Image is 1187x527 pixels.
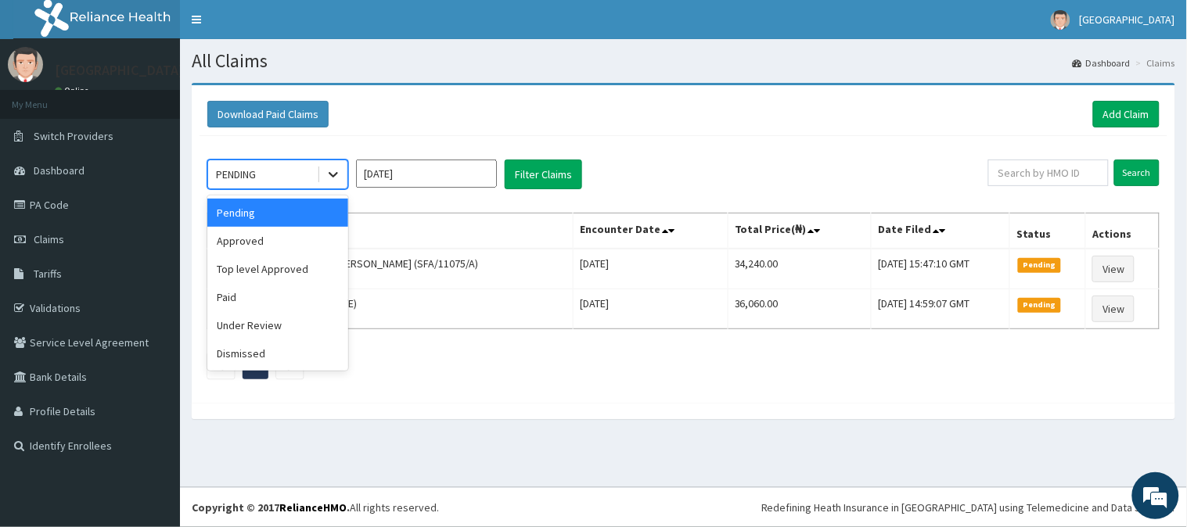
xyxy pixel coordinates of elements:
input: Search by HMO ID [988,160,1109,186]
div: Approved [207,227,348,255]
div: Chat with us now [81,88,263,108]
button: Download Paid Claims [207,101,329,127]
td: [DATE] [574,289,728,329]
div: Dismissed [207,339,348,367]
td: [PERSON_NAME] (ENP/10454/E) [208,289,574,329]
td: [DATE] [574,249,728,289]
span: Switch Providers [34,129,113,143]
textarea: Type your message and hit 'Enter' [8,357,298,411]
td: SUN5521 [PERSON_NAME] [PERSON_NAME] (SFA/11075/A) [208,249,574,289]
span: Claims [34,232,64,246]
a: Online [55,85,92,96]
a: RelianceHMO [279,500,347,514]
th: Actions [1086,213,1160,249]
th: Total Price(₦) [728,213,871,249]
div: Top level Approved [207,255,348,283]
th: Encounter Date [574,213,728,249]
td: 36,060.00 [728,289,871,329]
li: Claims [1132,56,1175,70]
span: [GEOGRAPHIC_DATA] [1080,13,1175,27]
span: Pending [1018,258,1061,272]
span: Tariffs [34,267,62,281]
a: Add Claim [1093,101,1160,127]
p: [GEOGRAPHIC_DATA] [55,63,184,77]
footer: All rights reserved. [180,487,1187,527]
a: Dashboard [1073,56,1131,70]
div: Paid [207,283,348,311]
div: Pending [207,199,348,227]
th: Date Filed [872,213,1010,249]
span: Dashboard [34,163,85,177]
a: View [1092,256,1135,282]
span: We're online! [91,162,216,320]
img: User Image [8,47,43,82]
input: Search [1114,160,1160,186]
img: User Image [1051,10,1070,30]
div: PENDING [216,167,256,182]
span: Pending [1018,298,1061,312]
td: [DATE] 15:47:10 GMT [872,249,1010,289]
h1: All Claims [192,51,1175,71]
td: [DATE] 14:59:07 GMT [872,289,1010,329]
div: Minimize live chat window [257,8,294,45]
div: Under Review [207,311,348,339]
input: Select Month and Year [356,160,497,188]
a: View [1092,296,1135,322]
th: Status [1010,213,1086,249]
img: d_794563401_company_1708531726252_794563401 [29,78,63,117]
strong: Copyright © 2017 . [192,500,350,514]
th: Name [208,213,574,249]
button: Filter Claims [505,160,582,189]
td: 34,240.00 [728,249,871,289]
div: Redefining Heath Insurance in [GEOGRAPHIC_DATA] using Telemedicine and Data Science! [761,500,1175,515]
